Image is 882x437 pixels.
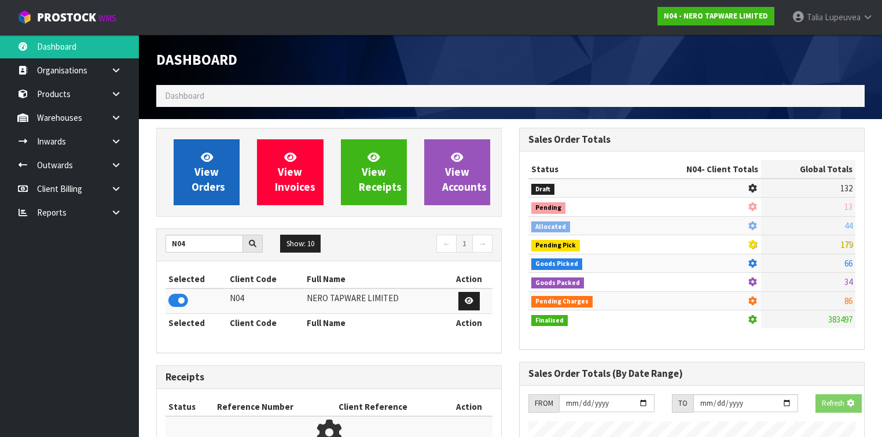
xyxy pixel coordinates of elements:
[528,368,855,379] h3: Sales Order Totals (By Date Range)
[166,235,243,253] input: Search clients
[174,139,240,205] a: ViewOrders
[436,235,457,253] a: ←
[672,394,693,413] div: TO
[156,50,237,69] span: Dashboard
[825,12,861,23] span: Lupeuvea
[528,160,636,179] th: Status
[528,394,559,413] div: FROM
[304,270,446,288] th: Full Name
[686,164,701,175] span: N04
[165,90,204,101] span: Dashboard
[214,398,335,416] th: Reference Number
[531,277,584,289] span: Goods Packed
[844,276,852,287] span: 34
[341,139,407,205] a: ViewReceipts
[166,270,227,288] th: Selected
[192,150,225,194] span: View Orders
[807,12,823,23] span: Talia
[446,398,493,416] th: Action
[337,235,493,255] nav: Page navigation
[531,202,565,214] span: Pending
[657,7,774,25] a: N04 - NERO TAPWARE LIMITED
[528,134,855,145] h3: Sales Order Totals
[531,315,568,327] span: Finalised
[37,10,96,25] span: ProStock
[17,10,32,24] img: cube-alt.png
[166,372,493,383] h3: Receipts
[840,239,852,250] span: 179
[304,313,446,332] th: Full Name
[664,11,768,21] strong: N04 - NERO TAPWARE LIMITED
[227,270,304,288] th: Client Code
[275,150,315,194] span: View Invoices
[636,160,761,179] th: - Client Totals
[456,235,473,253] a: 1
[844,258,852,269] span: 66
[472,235,493,253] a: →
[844,220,852,231] span: 44
[844,295,852,306] span: 86
[531,184,554,195] span: Draft
[304,288,446,313] td: NERO TAPWARE LIMITED
[98,13,116,24] small: WMS
[166,313,227,332] th: Selected
[531,296,593,308] span: Pending Charges
[531,240,580,251] span: Pending Pick
[442,150,487,194] span: View Accounts
[844,201,852,212] span: 13
[227,313,304,332] th: Client Code
[424,139,490,205] a: ViewAccounts
[840,183,852,194] span: 132
[257,139,323,205] a: ViewInvoices
[166,398,214,416] th: Status
[828,314,852,325] span: 383497
[761,160,855,179] th: Global Totals
[815,394,862,413] button: Refresh
[227,288,304,313] td: N04
[280,235,321,253] button: Show: 10
[531,221,570,233] span: Allocated
[446,313,493,332] th: Action
[336,398,446,416] th: Client Reference
[359,150,402,194] span: View Receipts
[446,270,493,288] th: Action
[531,258,582,270] span: Goods Picked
